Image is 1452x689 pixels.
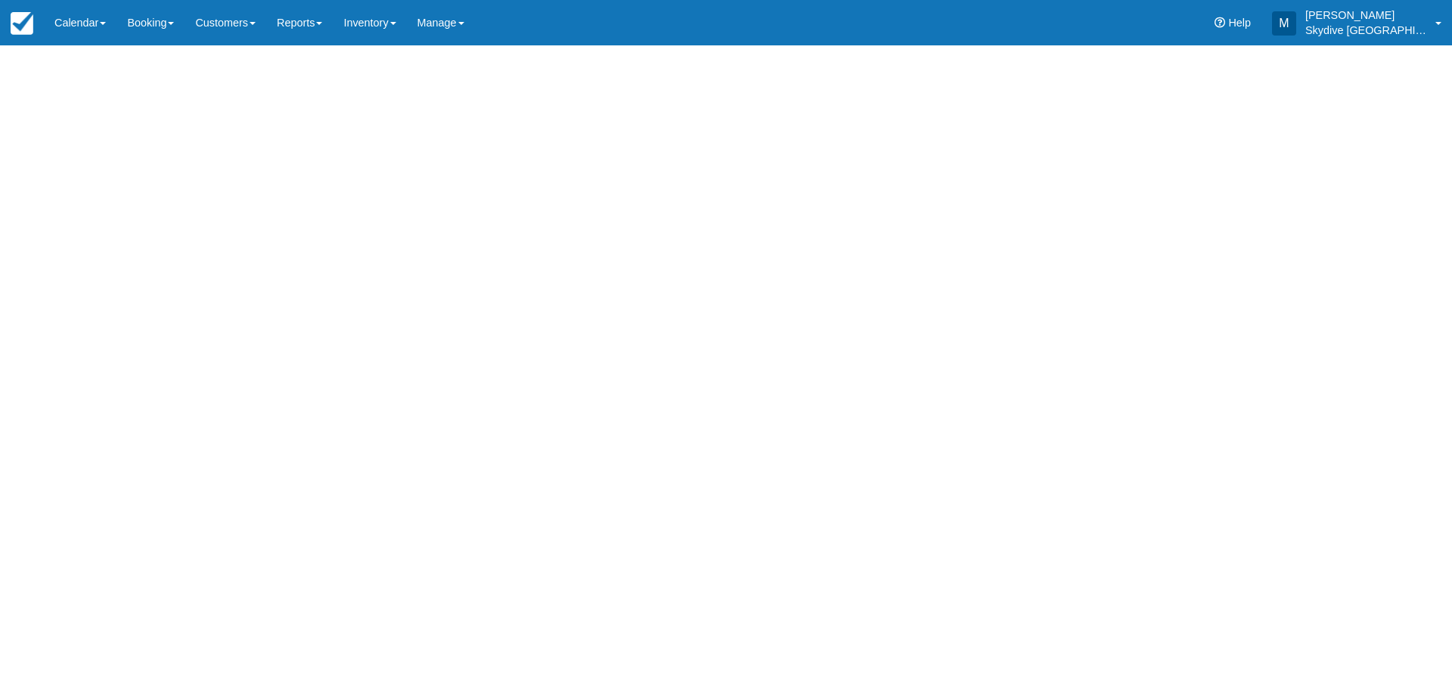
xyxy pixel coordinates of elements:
[1305,8,1426,23] p: [PERSON_NAME]
[11,12,33,35] img: checkfront-main-nav-mini-logo.png
[1215,17,1225,28] i: Help
[1228,17,1251,29] span: Help
[1305,23,1426,38] p: Skydive [GEOGRAPHIC_DATA]
[1272,11,1296,36] div: M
